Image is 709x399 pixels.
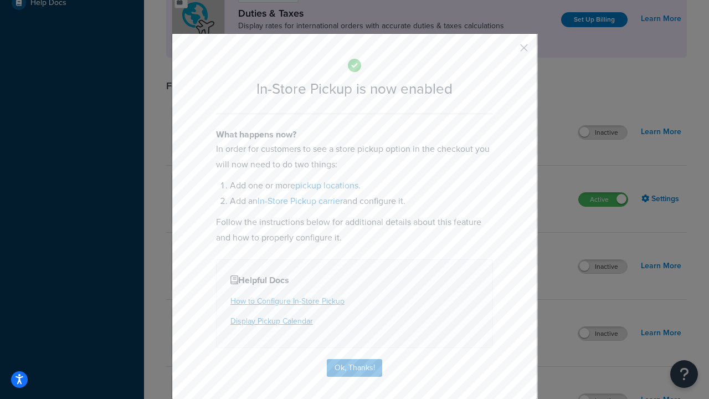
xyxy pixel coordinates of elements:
a: How to Configure In-Store Pickup [230,295,345,307]
a: pickup locations [295,179,358,192]
h4: What happens now? [216,128,493,141]
a: Display Pickup Calendar [230,315,313,327]
li: Add one or more . [230,178,493,193]
a: In-Store Pickup carrier [258,195,343,207]
li: Add an and configure it. [230,193,493,209]
h4: Helpful Docs [230,274,479,287]
p: In order for customers to see a store pickup option in the checkout you will now need to do two t... [216,141,493,172]
button: Ok, Thanks! [327,359,382,377]
p: Follow the instructions below for additional details about this feature and how to properly confi... [216,214,493,245]
h2: In-Store Pickup is now enabled [216,81,493,97]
